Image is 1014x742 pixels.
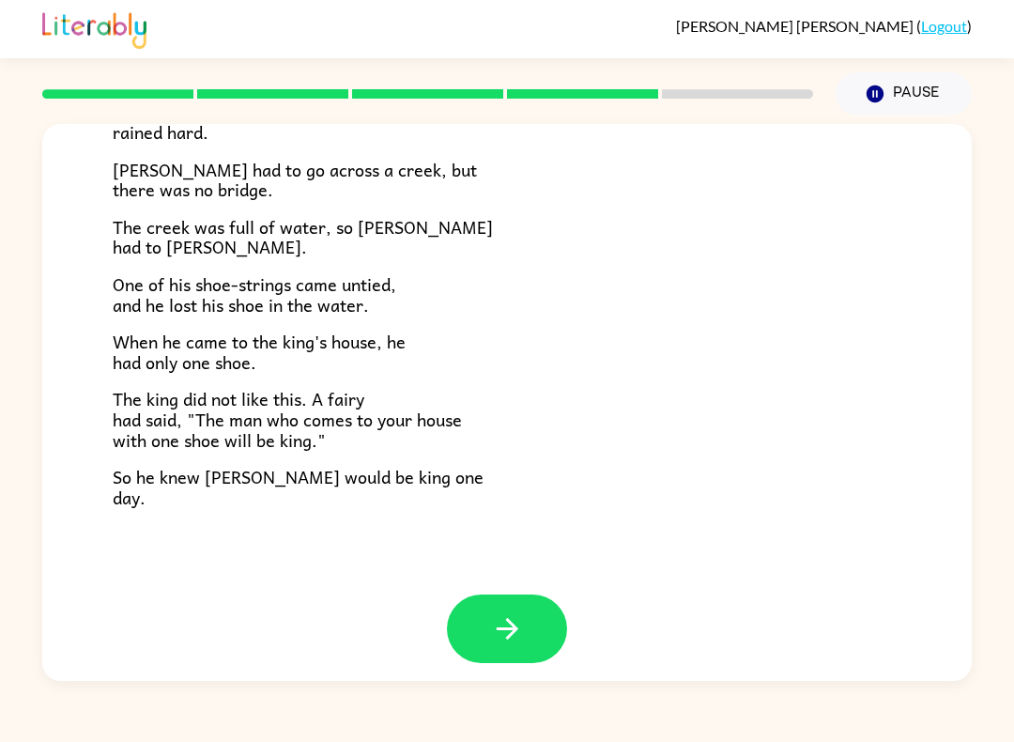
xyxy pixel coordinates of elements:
span: [PERSON_NAME] had to go across a creek, but there was no bridge. [113,156,477,204]
span: So he knew [PERSON_NAME] would be king one day. [113,463,484,511]
span: One of his shoe-strings came untied, and he lost his shoe in the water. [113,271,396,318]
span: When he came to the king's house, he had only one shoe. [113,328,406,376]
div: ( ) [676,17,972,35]
button: Pause [836,72,972,116]
span: [PERSON_NAME] [PERSON_NAME] [676,17,916,35]
img: Literably [42,8,146,49]
span: The creek was full of water, so [PERSON_NAME] had to [PERSON_NAME]. [113,213,493,261]
span: The king did not like this. A fairy had said, "The man who comes to your house with one shoe will... [113,385,462,453]
a: Logout [921,17,967,35]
